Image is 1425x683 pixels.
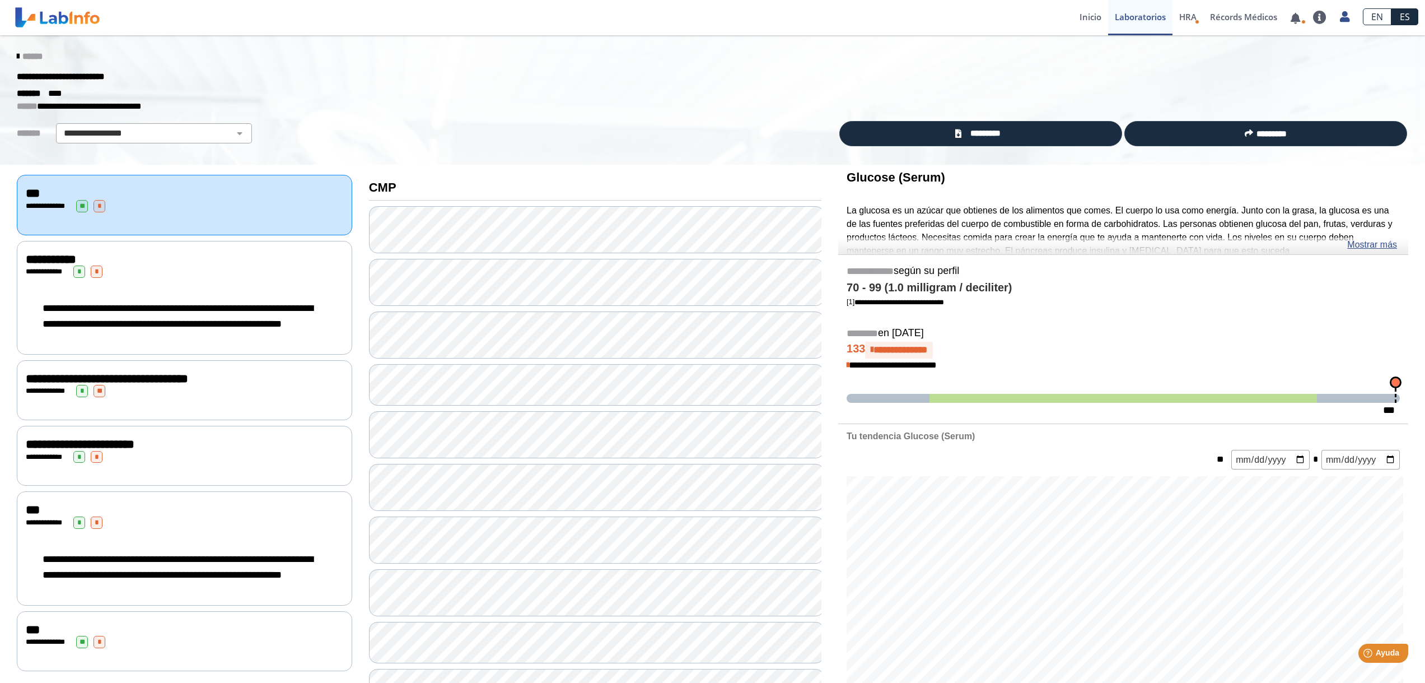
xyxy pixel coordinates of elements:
[847,431,975,441] b: Tu tendencia Glucose (Serum)
[847,298,944,306] a: [1]
[847,342,1400,359] h4: 133
[847,327,1400,340] h5: en [DATE]
[1321,450,1400,470] input: mm/dd/yyyy
[847,204,1400,258] p: La glucosa es un azúcar que obtienes de los alimentos que comes. El cuerpo lo usa como energía. J...
[1391,8,1418,25] a: ES
[847,265,1400,278] h5: según su perfil
[1179,11,1197,22] span: HRA
[1325,639,1413,671] iframe: Help widget launcher
[847,281,1400,295] h4: 70 - 99 (1.0 milligram / deciliter)
[847,170,945,184] b: Glucose (Serum)
[1231,450,1310,470] input: mm/dd/yyyy
[369,180,396,194] b: CMP
[1347,238,1397,252] a: Mostrar más
[1363,8,1391,25] a: EN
